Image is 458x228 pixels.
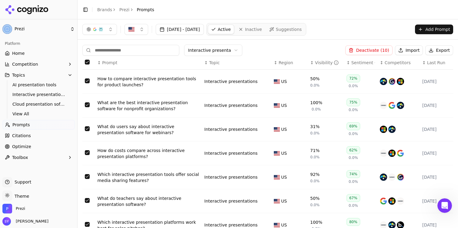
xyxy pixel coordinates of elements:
[2,204,25,213] button: Open organization switcher
[2,217,48,226] button: Open user button
[204,198,258,204] a: Interactive presentations
[12,72,25,78] span: Topics
[397,197,404,205] img: canva
[17,3,27,13] img: Profile image for Alp
[397,78,404,85] img: microsoft
[12,133,31,139] span: Citations
[204,78,258,84] a: Interactive presentations
[29,3,37,8] h1: Alp
[85,150,90,155] button: Select row 4
[380,60,417,66] div: ↕Competitors
[137,7,154,13] span: Prompts
[425,45,453,55] button: Export
[422,78,451,84] div: [DATE]
[310,219,322,225] div: 100%
[5,160,116,170] textarea: Message…
[10,78,95,84] div: Hey [PERSON_NAME],
[274,79,280,84] img: US flag
[310,100,322,106] div: 100%
[422,150,451,156] div: [DATE]
[310,147,320,154] div: 71%
[97,124,199,136] div: What do users say about interactive presentation software for webinars?
[310,179,320,183] span: 0.0%
[97,100,199,112] a: What are the best interactive presentation software for nonprofit organizations?
[388,78,396,85] img: genially
[349,84,358,88] span: 0.0%
[10,28,95,51] div: You’ll get replies here and in your email: ✉️
[204,126,258,132] a: Interactive presentations
[347,218,360,226] div: 80%
[380,173,387,181] img: visme
[281,78,287,84] span: US
[422,126,451,132] div: [DATE]
[2,204,12,213] img: Prezi
[274,151,280,156] img: US flag
[5,74,116,184] div: Alp says…
[437,198,452,213] iframe: Intercom live chat
[10,110,68,118] a: View All
[422,222,451,228] div: [DATE]
[2,39,75,48] div: Platform
[310,60,342,66] div: ↕Visibility
[347,98,360,106] div: 75%
[2,131,75,140] a: Citations
[388,102,396,109] img: google
[10,90,68,99] a: Interactive presentations
[85,198,90,203] button: Select row 6
[395,45,423,55] button: Import
[422,60,451,66] div: ↕Last Run
[427,60,445,66] span: Last Run
[347,146,360,154] div: 62%
[10,87,95,147] div: At the moment, you can manage topics directly from the Prompts page. • To remove a topic: deactiv...
[29,173,34,177] button: Upload attachment
[274,223,280,227] img: US flag
[310,155,320,160] span: 0.0%
[281,150,287,156] span: US
[204,102,258,108] a: Interactive presentations
[97,60,199,66] div: ↕Prompt
[281,126,287,132] span: US
[12,122,30,128] span: Prompts
[218,26,231,32] span: Active
[97,147,199,160] a: How do costs compare across interactive presentation platforms?
[29,8,60,14] p: Active 30m ago
[274,127,280,132] img: US flag
[310,124,320,130] div: 31%
[204,222,258,228] a: Interactive presentations
[380,197,387,205] img: google
[274,60,305,66] div: ↕Region
[97,76,199,88] a: How to compare interactive presentation tools for product launches?
[380,102,387,109] img: canva
[422,198,451,204] div: [DATE]
[12,101,65,107] span: Cloud presentation software
[10,100,68,108] a: Cloud presentation software
[380,126,387,133] img: microsoft
[274,199,280,203] img: US flag
[422,102,451,108] div: [DATE]
[2,142,75,151] a: Optimize
[347,60,375,66] div: ↕Sentiment
[345,45,392,55] button: Deactivate (10)
[415,25,453,34] button: Add Prompt
[85,102,90,107] button: Select row 2
[315,60,339,66] div: Visibility
[204,174,258,180] div: Interactive presentations
[13,219,48,224] span: [PERSON_NAME]
[208,25,234,34] a: Active
[276,26,302,32] span: Suggestions
[156,24,204,35] button: [DATE] - [DATE]
[344,56,377,70] th: sentiment
[102,60,117,66] span: Prompt
[349,179,358,184] span: 0.0%
[2,24,12,34] img: Prezi
[97,7,154,13] nav: breadcrumb
[204,150,258,156] div: Interactive presentations
[2,70,75,80] button: Topics
[209,60,220,66] span: Topic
